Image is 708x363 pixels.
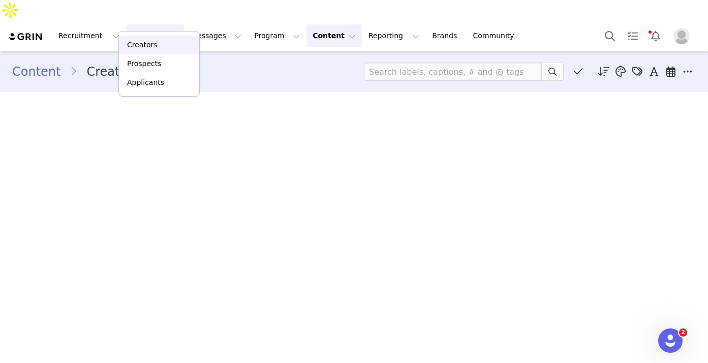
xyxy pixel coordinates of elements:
[127,58,161,69] p: Prospects
[52,24,126,47] button: Recruitment
[667,28,700,44] button: Profile
[362,24,425,47] button: Reporting
[673,28,690,44] img: placeholder-profile.jpg
[8,32,44,42] img: grin logo
[658,328,683,353] iframe: Intercom live chat
[248,24,306,47] button: Program
[679,328,687,337] span: 2
[306,24,362,47] button: Content
[126,24,184,47] button: Contacts
[467,24,525,47] a: Community
[127,40,158,50] p: Creators
[185,24,248,47] button: Messages
[644,24,667,47] button: Notifications
[599,24,621,47] button: Search
[12,63,70,81] a: Content
[364,63,542,81] input: Search labels, captions, # and @ tags
[127,77,164,88] p: Applicants
[622,24,644,47] a: Tasks
[426,24,466,47] a: Brands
